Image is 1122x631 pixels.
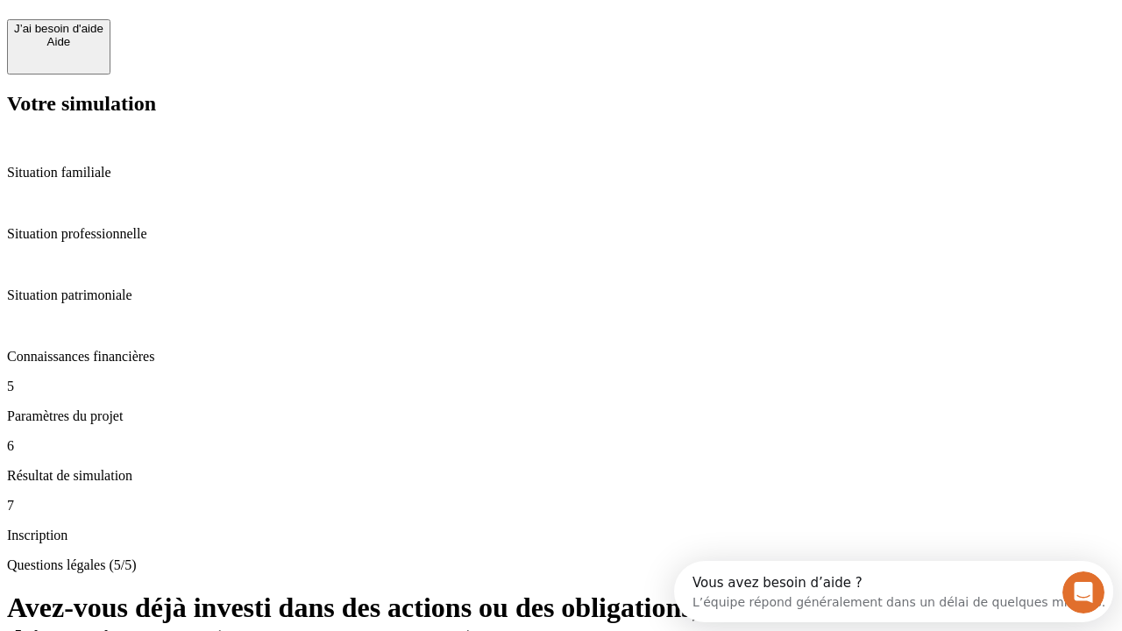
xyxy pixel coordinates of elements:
[7,408,1115,424] p: Paramètres du projet
[7,498,1115,514] p: 7
[7,468,1115,484] p: Résultat de simulation
[674,561,1113,622] iframe: Intercom live chat discovery launcher
[14,35,103,48] div: Aide
[7,226,1115,242] p: Situation professionnelle
[18,29,431,47] div: L’équipe répond généralement dans un délai de quelques minutes.
[7,165,1115,181] p: Situation familiale
[18,15,431,29] div: Vous avez besoin d’aide ?
[14,22,103,35] div: J’ai besoin d'aide
[7,92,1115,116] h2: Votre simulation
[7,379,1115,394] p: 5
[7,528,1115,543] p: Inscription
[7,438,1115,454] p: 6
[7,349,1115,365] p: Connaissances financières
[7,287,1115,303] p: Situation patrimoniale
[7,557,1115,573] p: Questions légales (5/5)
[7,7,483,55] div: Ouvrir le Messenger Intercom
[1062,571,1104,613] iframe: Intercom live chat
[7,19,110,74] button: J’ai besoin d'aideAide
